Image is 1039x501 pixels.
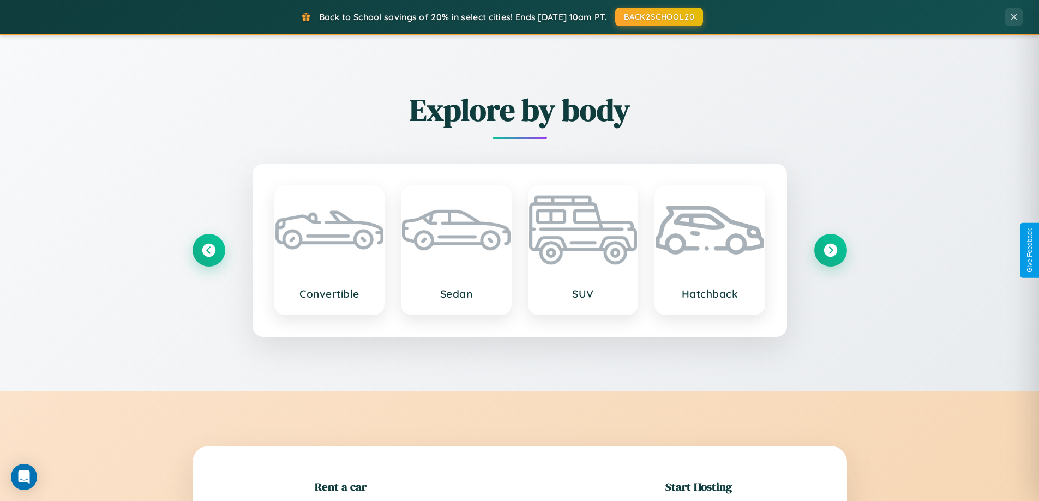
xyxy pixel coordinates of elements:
[413,287,500,300] h3: Sedan
[315,479,367,494] h2: Rent a car
[615,8,703,26] button: BACK2SCHOOL20
[1026,228,1034,273] div: Give Feedback
[540,287,627,300] h3: SUV
[666,287,753,300] h3: Hatchback
[193,89,847,131] h2: Explore by body
[11,464,37,490] div: Open Intercom Messenger
[286,287,373,300] h3: Convertible
[319,11,607,22] span: Back to School savings of 20% in select cities! Ends [DATE] 10am PT.
[665,479,732,494] h2: Start Hosting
